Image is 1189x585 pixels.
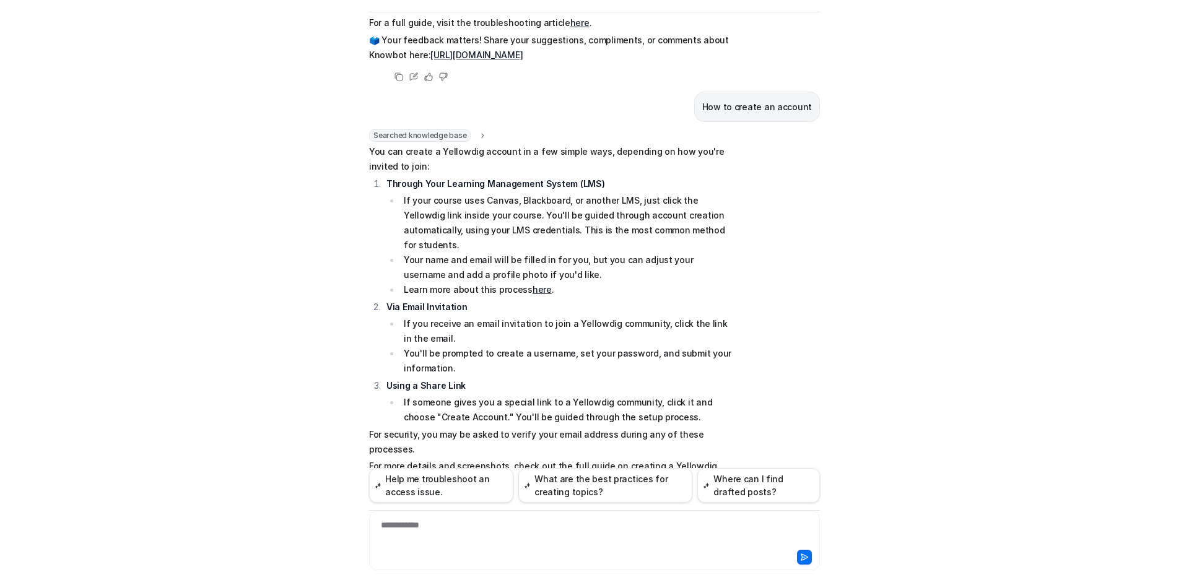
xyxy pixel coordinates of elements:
span: Searched knowledge base [369,129,471,142]
p: You can create a Yellowdig account in a few simple ways, depending on how you're invited to join: [369,144,731,174]
p: How to create an account [702,100,812,115]
button: Where can I find drafted posts? [697,468,820,503]
li: If someone gives you a special link to a Yellowdig community, click it and choose "Create Account... [400,395,731,425]
p: For a full guide, visit the troubleshooting article . [369,15,731,30]
strong: Using a Share Link [386,380,466,391]
a: [URL][DOMAIN_NAME] [430,50,523,60]
button: Help me troubleshoot an access issue. [369,468,513,503]
strong: Through Your Learning Management System (LMS) [386,178,604,189]
li: Your name and email will be filled in for you, but you can adjust your username and add a profile... [400,253,731,282]
button: What are the best practices for creating topics? [518,468,692,503]
p: 🗳️ Your feedback matters! Share your suggestions, compliments, or comments about Knowbot here: [369,33,731,63]
li: If your course uses Canvas, Blackboard, or another LMS, just click the Yellowdig link inside your... [400,193,731,253]
li: You'll be prompted to create a username, set your password, and submit your information. [400,346,731,376]
a: here [533,284,552,295]
p: For security, you may be asked to verify your email address during any of these processes. [369,427,731,457]
p: For more details and screenshots, check out the full guide on creating a Yellowdig account . [369,459,731,488]
a: here [570,17,590,28]
strong: Via Email Invitation [386,301,467,312]
li: Learn more about this process . [400,282,731,297]
li: If you receive an email invitation to join a Yellowdig community, click the link in the email. [400,316,731,346]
